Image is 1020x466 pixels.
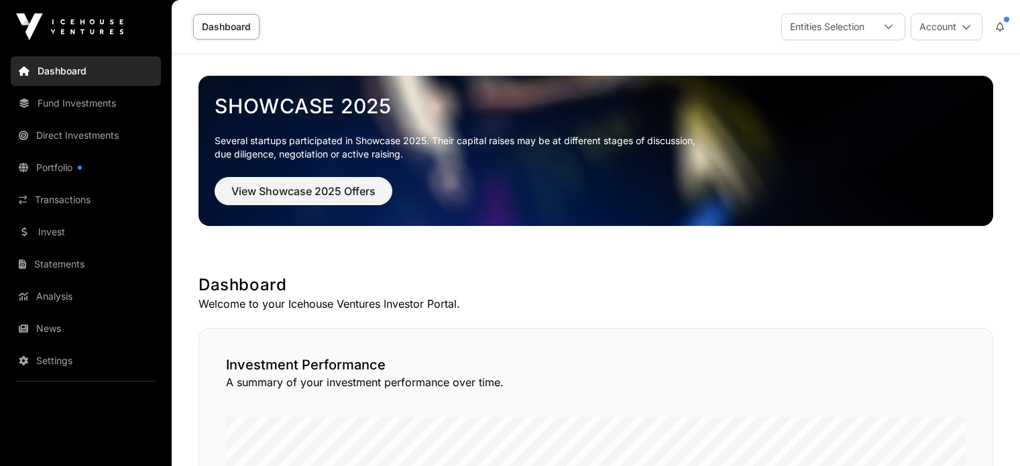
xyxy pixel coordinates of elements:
a: Analysis [11,282,161,311]
p: A summary of your investment performance over time. [226,374,966,390]
a: Settings [11,346,161,375]
a: Fund Investments [11,89,161,118]
a: Invest [11,217,161,247]
a: News [11,314,161,343]
span: View Showcase 2025 Offers [231,183,376,199]
a: Showcase 2025 [215,94,977,118]
h1: Dashboard [199,274,993,296]
button: Account [911,13,982,40]
a: Transactions [11,185,161,215]
a: Dashboard [193,14,260,40]
iframe: Chat Widget [953,402,1020,466]
div: Entities Selection [782,14,872,40]
a: Statements [11,249,161,279]
a: Portfolio [11,153,161,182]
img: Showcase 2025 [199,76,993,226]
img: Icehouse Ventures Logo [16,13,123,40]
p: Several startups participated in Showcase 2025. Their capital raises may be at different stages o... [215,134,977,161]
button: View Showcase 2025 Offers [215,177,392,205]
a: Dashboard [11,56,161,86]
a: View Showcase 2025 Offers [215,190,392,204]
p: Welcome to your Icehouse Ventures Investor Portal. [199,296,993,312]
a: Direct Investments [11,121,161,150]
h2: Investment Performance [226,355,966,374]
